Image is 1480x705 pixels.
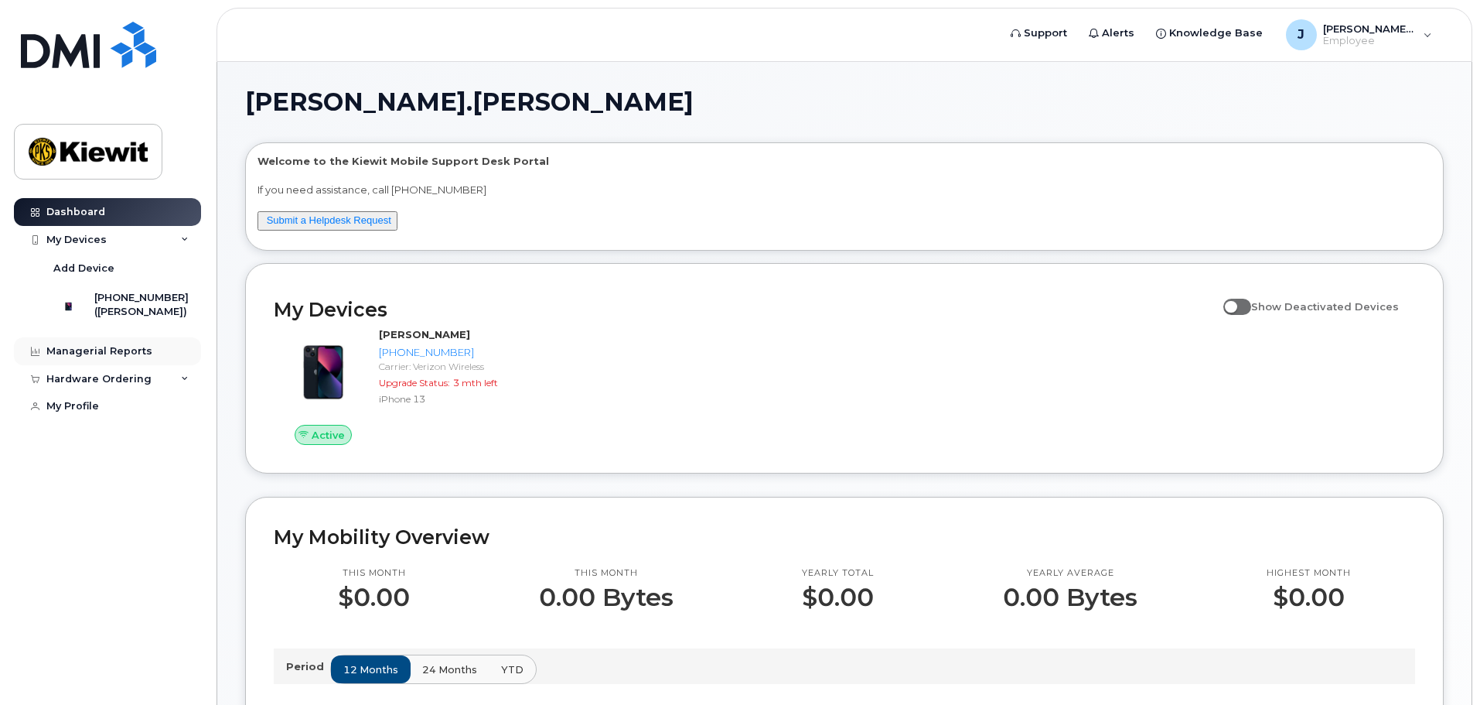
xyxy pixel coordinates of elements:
[379,377,450,388] span: Upgrade Status:
[422,662,477,677] span: 24 months
[245,91,694,114] span: [PERSON_NAME].[PERSON_NAME]
[274,327,545,445] a: Active[PERSON_NAME][PHONE_NUMBER]Carrier: Verizon WirelessUpgrade Status:3 mth leftiPhone 13
[1003,567,1137,580] p: Yearly average
[286,335,360,409] img: image20231002-3703462-1ig824h.jpeg
[1267,584,1351,611] p: $0.00
[539,584,674,611] p: 0.00 Bytes
[1413,638,1468,693] iframe: Messenger Launcher
[501,662,523,677] span: YTD
[267,214,391,226] a: Submit a Helpdesk Request
[338,584,410,611] p: $0.00
[379,360,539,373] div: Carrier: Verizon Wireless
[1003,584,1137,611] p: 0.00 Bytes
[1251,300,1399,313] span: Show Deactivated Devices
[379,345,539,360] div: [PHONE_NUMBER]
[802,584,874,611] p: $0.00
[453,377,498,388] span: 3 mth left
[1267,567,1351,580] p: Highest month
[286,659,330,674] p: Period
[1223,292,1236,304] input: Show Deactivated Devices
[274,298,1216,321] h2: My Devices
[379,392,539,406] div: iPhone 13
[539,567,674,580] p: This month
[257,211,397,231] button: Submit a Helpdesk Request
[802,567,874,580] p: Yearly total
[338,567,410,580] p: This month
[312,428,345,443] span: Active
[379,328,470,341] strong: [PERSON_NAME]
[257,183,1431,197] p: If you need assistance, call [PHONE_NUMBER]
[274,525,1415,549] h2: My Mobility Overview
[257,154,1431,169] p: Welcome to the Kiewit Mobile Support Desk Portal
